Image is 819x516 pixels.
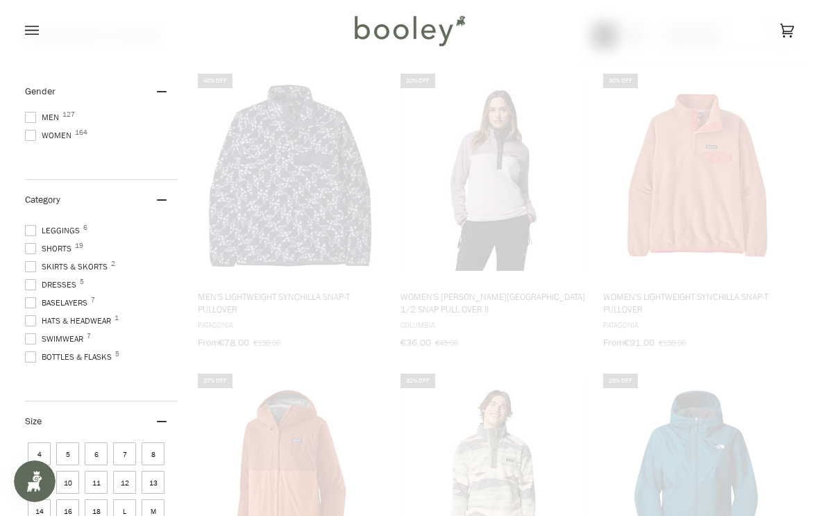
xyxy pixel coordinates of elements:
[25,315,115,327] span: Hats & Headwear
[25,278,81,291] span: Dresses
[87,333,91,340] span: 7
[25,129,76,142] span: Women
[25,415,42,428] span: Size
[80,278,84,285] span: 5
[14,460,56,502] iframe: Button to open loyalty program pop-up
[28,442,51,465] span: Size: 4
[25,242,76,255] span: Shorts
[75,129,87,136] span: 164
[111,260,115,267] span: 2
[25,333,87,345] span: Swimwear
[113,471,136,494] span: Size: 12
[56,471,79,494] span: Size: 10
[25,193,60,206] span: Category
[25,85,56,98] span: Gender
[25,351,116,363] span: Bottles & Flasks
[75,242,83,249] span: 19
[85,471,108,494] span: Size: 11
[25,224,84,237] span: Leggings
[56,442,79,465] span: Size: 5
[113,442,136,465] span: Size: 7
[25,297,92,309] span: Baselayers
[115,351,119,358] span: 5
[62,111,75,118] span: 127
[83,224,87,231] span: 6
[91,297,95,303] span: 7
[25,260,112,273] span: Skirts & Skorts
[25,111,63,124] span: Men
[142,442,164,465] span: Size: 8
[348,10,470,51] img: Booley
[142,471,164,494] span: Size: 13
[115,315,119,322] span: 1
[85,442,108,465] span: Size: 6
